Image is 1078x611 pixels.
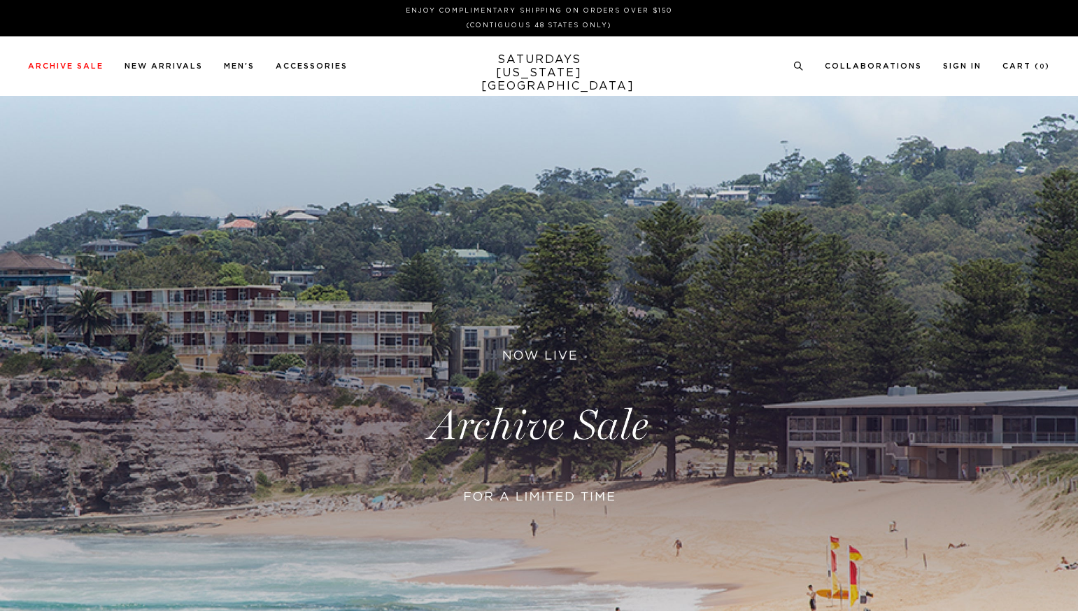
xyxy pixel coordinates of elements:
small: 0 [1040,64,1045,70]
a: Accessories [276,62,348,70]
a: Sign In [943,62,981,70]
a: Archive Sale [28,62,104,70]
a: Cart (0) [1002,62,1050,70]
a: SATURDAYS[US_STATE][GEOGRAPHIC_DATA] [481,53,597,93]
p: (Contiguous 48 States Only) [34,20,1044,31]
a: Men's [224,62,255,70]
a: New Arrivals [125,62,203,70]
p: Enjoy Complimentary Shipping on Orders Over $150 [34,6,1044,16]
a: Collaborations [825,62,922,70]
